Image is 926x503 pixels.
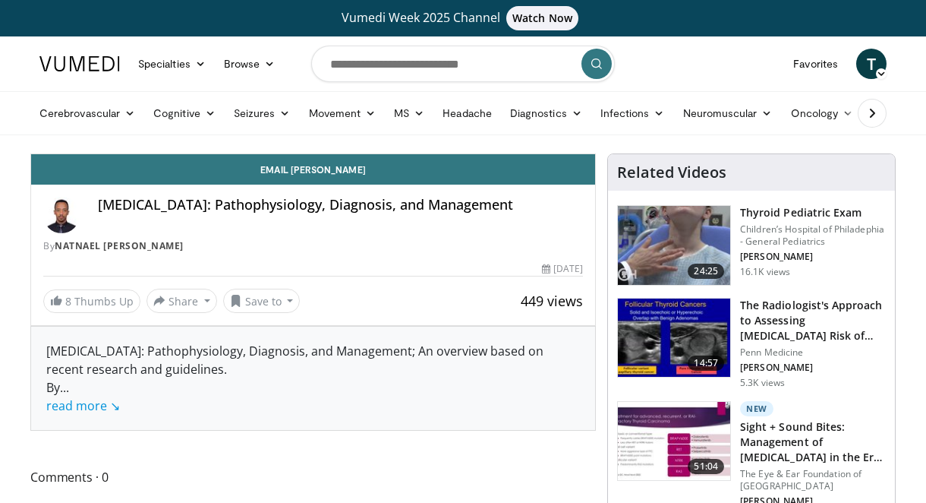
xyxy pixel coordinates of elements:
[740,266,790,278] p: 16.1K views
[740,298,886,343] h3: The Radiologist's Approach to Assessing [MEDICAL_DATA] Risk of Thyroid Nodul…
[98,197,583,214] h4: [MEDICAL_DATA]: Pathophysiology, Diagnosis, and Management
[146,289,217,313] button: Share
[144,98,225,128] a: Cognitive
[30,98,144,128] a: Cerebrovascular
[46,342,580,415] div: [MEDICAL_DATA]: Pathophysiology, Diagnosis, and Management; An overview based on recent research ...
[311,46,615,82] input: Search topics, interventions
[591,98,674,128] a: Infections
[223,289,301,313] button: Save to
[43,239,583,253] div: By
[225,98,300,128] a: Seizures
[618,206,730,285] img: 576742cb-950f-47b1-b49b-8023242b3cfa.150x105_q85_crop-smart_upscale.jpg
[856,49,887,79] a: T
[55,239,184,252] a: Natnael [PERSON_NAME]
[300,98,386,128] a: Movement
[740,346,886,359] p: Penn Medicine
[740,377,785,389] p: 5.3K views
[740,251,886,263] p: [PERSON_NAME]
[740,401,773,416] p: New
[501,98,591,128] a: Diagnostics
[784,49,847,79] a: Favorites
[618,402,730,481] img: 8bea4cff-b600-4be7-82a7-01e969b6860e.150x105_q85_crop-smart_upscale.jpg
[42,6,884,30] a: Vumedi Week 2025 ChannelWatch Now
[30,467,596,487] span: Comments 0
[740,419,886,465] h3: Sight + Sound Bites: Management of [MEDICAL_DATA] in the Era of Targ…
[782,98,863,128] a: Oncology
[740,362,886,374] p: [PERSON_NAME]
[618,299,730,378] img: 64bf5cfb-7b6d-429f-8d89-8118f524719e.150x105_q85_crop-smart_upscale.jpg
[215,49,285,79] a: Browse
[542,262,583,276] div: [DATE]
[31,154,595,185] a: Email [PERSON_NAME]
[39,56,120,71] img: VuMedi Logo
[385,98,433,128] a: MS
[129,49,215,79] a: Specialties
[688,264,724,279] span: 24:25
[617,205,886,286] a: 24:25 Thyroid Pediatric Exam Children’s Hospital of Philadephia - General Pediatrics [PERSON_NAME...
[342,9,584,26] span: Vumedi Week 2025 Channel
[688,356,724,371] span: 14:57
[43,289,140,313] a: 8 Thumbs Up
[688,459,724,474] span: 51:04
[521,292,583,310] span: 449 views
[674,98,782,128] a: Neuromuscular
[617,298,886,389] a: 14:57 The Radiologist's Approach to Assessing [MEDICAL_DATA] Risk of Thyroid Nodul… Penn Medicine...
[617,163,726,182] h4: Related Videos
[740,223,886,248] p: Children’s Hospital of Philadephia - General Pediatrics
[506,6,578,30] span: Watch Now
[433,98,501,128] a: Headache
[65,294,71,308] span: 8
[43,197,80,233] img: Avatar
[46,397,120,414] a: read more ↘
[740,468,886,492] p: The Eye & Ear Foundation of [GEOGRAPHIC_DATA]
[740,205,886,220] h3: Thyroid Pediatric Exam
